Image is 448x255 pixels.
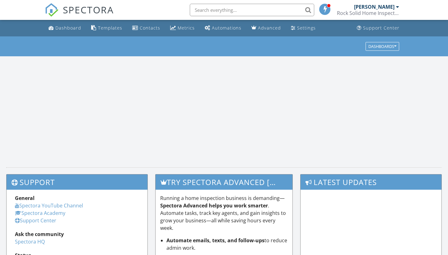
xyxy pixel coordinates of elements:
div: Ask the community [15,230,139,238]
div: Templates [98,25,122,31]
div: [PERSON_NAME] [354,4,394,10]
div: Dashboards [368,44,396,49]
a: Spectora Academy [15,210,65,216]
a: Spectora YouTube Channel [15,202,83,209]
div: Settings [297,25,316,31]
a: Contacts [130,22,163,34]
h3: Support [7,174,147,190]
a: Templates [89,22,125,34]
a: Advanced [249,22,283,34]
img: The Best Home Inspection Software - Spectora [45,3,58,17]
div: Support Center [363,25,399,31]
strong: General [15,195,35,202]
h3: Try spectora advanced [DATE] [156,174,293,190]
div: Rock Solid Home Inspections, LLC [337,10,399,16]
a: Spectora HQ [15,238,45,245]
a: Support Center [15,217,56,224]
input: Search everything... [190,4,314,16]
a: Metrics [168,22,197,34]
div: Dashboard [55,25,81,31]
span: SPECTORA [63,3,114,16]
div: Contacts [140,25,160,31]
p: Running a home inspection business is demanding— . Automate tasks, track key agents, and gain ins... [160,194,288,232]
div: Metrics [178,25,195,31]
li: to reduce admin work. [166,237,288,252]
button: Dashboards [366,42,399,51]
a: Automations (Basic) [202,22,244,34]
strong: Spectora Advanced helps you work smarter [160,202,268,209]
strong: Automate emails, texts, and follow-ups [166,237,264,244]
a: Support Center [354,22,402,34]
a: Dashboard [46,22,84,34]
a: Settings [288,22,318,34]
h3: Latest Updates [301,174,441,190]
div: Automations [212,25,241,31]
a: SPECTORA [45,8,114,21]
div: Advanced [258,25,281,31]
